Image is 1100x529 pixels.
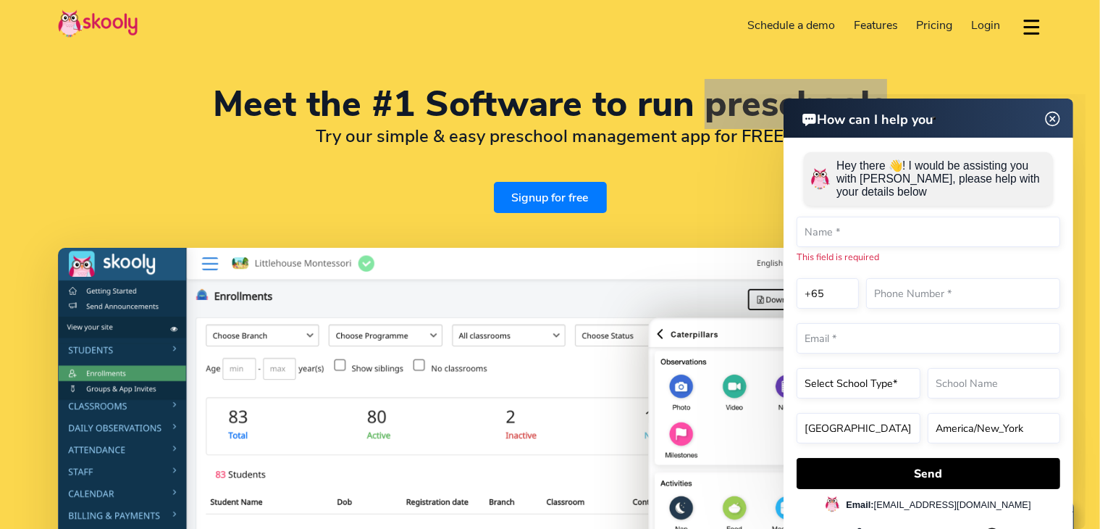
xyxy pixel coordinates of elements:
[844,14,907,37] a: Features
[1021,10,1042,43] button: dropdown menu
[58,125,1042,147] h2: Try our simple & easy preschool management app for FREE
[917,17,953,33] span: Pricing
[962,14,1009,37] a: Login
[58,9,138,38] img: Skooly
[494,182,607,213] a: Signup for free
[971,17,1000,33] span: Login
[58,87,1042,122] h1: Meet the #1 Software to run preschools
[907,14,962,37] a: Pricing
[739,14,845,37] a: Schedule a demo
